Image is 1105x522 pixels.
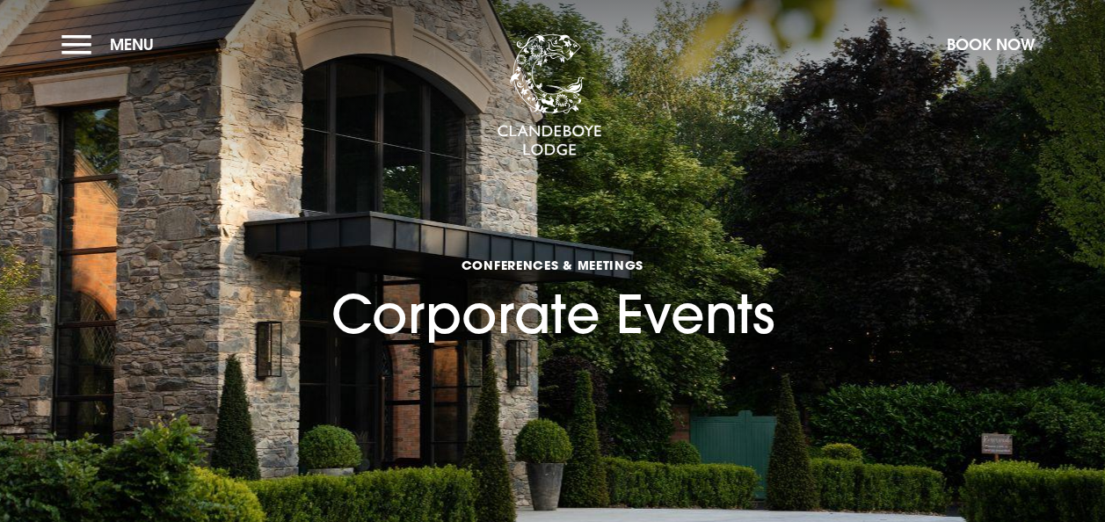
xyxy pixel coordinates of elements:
[331,191,774,344] h1: Corporate Events
[62,25,163,63] button: Menu
[110,34,154,54] span: Menu
[331,257,774,273] span: Conferences & Meetings
[938,25,1043,63] button: Book Now
[497,34,602,157] img: Clandeboye Lodge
